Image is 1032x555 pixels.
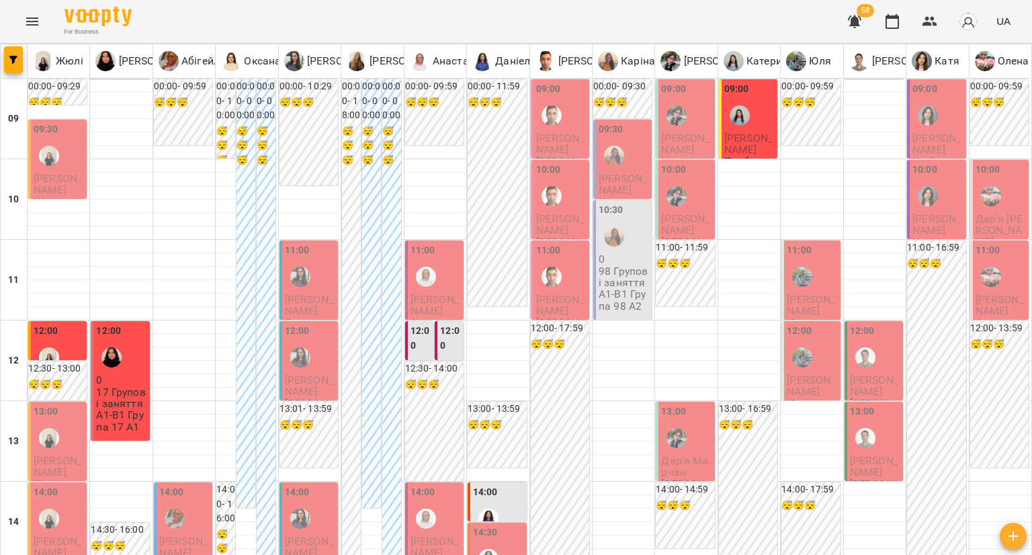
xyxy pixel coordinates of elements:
a: А [PERSON_NAME] [849,51,953,71]
label: 13:00 [850,404,875,419]
h6: 14:00 - 16:00 [216,482,235,526]
p: [PERSON_NAME] [285,398,335,421]
label: 10:00 [976,163,1000,177]
span: Дар'я Марчан [661,454,708,478]
span: [PERSON_NAME] [976,293,1024,317]
a: О Оксана [221,51,281,71]
img: Михайло [542,105,562,126]
div: Андрій [855,347,875,368]
p: Олена [995,53,1029,69]
p: Анастасія [411,317,461,329]
div: Олександра [101,347,122,368]
h6: 00:00 - 09:59 [405,79,464,94]
h6: 😴😴😴 [719,418,777,433]
h6: 00:00 - 00:00 [257,79,275,123]
div: Абігейл [159,51,220,71]
img: А [849,51,869,71]
h6: 😴😴😴 [656,499,714,513]
h6: 😴😴😴 [781,95,840,110]
h6: 😴😴😴 [257,124,275,168]
div: Юлія [284,51,388,71]
span: [PERSON_NAME] [34,454,82,478]
span: 58 [857,4,874,17]
div: Даніела [472,51,536,71]
img: Микита [666,186,687,206]
label: 10:30 [599,203,623,218]
p: Каріна [618,53,655,69]
div: Михайло [535,51,640,71]
label: 12:00 [440,324,461,353]
h6: 11:00 - 11:59 [656,241,714,255]
h6: 😴😴😴 [342,124,361,168]
p: Олена [976,317,1007,329]
h6: 12 [8,353,19,368]
h6: 14 [8,515,19,529]
div: Анастасія [416,267,436,287]
h6: 😴😴😴 [279,418,338,433]
span: [PERSON_NAME] [536,293,585,317]
p: Оксана [285,317,322,329]
img: К [598,51,618,71]
p: Кат'я [912,237,939,248]
h6: 😴😴😴 [593,95,652,110]
img: Юлія [290,267,310,287]
label: 09:30 [599,122,623,137]
p: Юля [787,398,808,409]
a: М [PERSON_NAME] [535,51,640,71]
div: Юлія [290,347,310,368]
h6: 13 [8,434,19,449]
img: К [912,51,932,71]
h6: 00:00 - 09:29 [28,79,87,94]
img: Юля [792,267,812,287]
span: [PERSON_NAME] [34,172,82,196]
div: Юля [786,51,831,71]
h6: 10 [8,192,19,207]
img: Катя [918,105,938,126]
div: Каріна [604,146,624,166]
label: 10:00 [536,163,561,177]
div: Жюлі [33,51,83,71]
h6: 😴😴😴 [970,95,1029,110]
span: [PERSON_NAME] [787,374,835,398]
a: М [PERSON_NAME] [347,51,451,71]
p: 0 [599,253,649,265]
p: [PERSON_NAME] [116,53,200,69]
p: [PERSON_NAME] [869,53,953,69]
p: Абігейл [179,53,220,69]
h6: 00:00 - 00:00 [362,79,381,123]
span: [PERSON_NAME] [285,293,333,317]
p: [PERSON_NAME] [661,237,712,260]
h6: 09 [8,112,19,126]
p: Жюлі [34,196,61,208]
span: [PERSON_NAME] [912,132,961,156]
h6: 00:00 - 00:00 [236,79,255,123]
span: [PERSON_NAME] [661,212,709,237]
h6: 😴😴😴 [362,124,381,168]
a: К Катерина [724,51,794,71]
h6: 00:00 - 00:00 [382,79,401,123]
div: Олена [981,186,1001,206]
img: Микита [666,428,687,448]
h6: 00:00 - 09:30 [593,79,652,94]
div: Жюлі [39,509,59,529]
img: Voopty Logo [64,7,132,26]
div: Каріна [598,51,655,71]
h6: 😴😴😴 [468,95,526,110]
h6: 00:00 - 11:59 [468,79,526,94]
img: Абігейл [165,509,185,529]
img: Даніела [478,509,499,529]
div: Жюлі [39,347,59,368]
span: [PERSON_NAME] [536,132,585,156]
img: Катя [918,186,938,206]
div: Катерина [730,105,750,126]
label: 13:00 [34,404,58,419]
label: 12:00 [787,324,812,339]
div: Андрій [855,428,875,448]
img: Каріна [604,226,624,247]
